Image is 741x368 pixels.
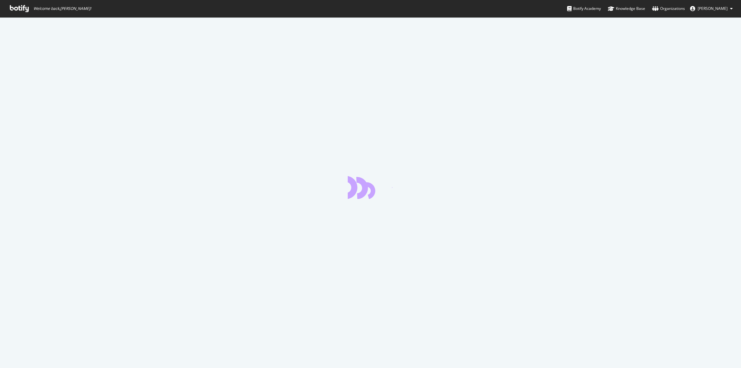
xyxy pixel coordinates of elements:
[348,176,394,199] div: animation
[567,5,601,12] div: Botify Academy
[608,5,645,12] div: Knowledge Base
[685,4,738,14] button: [PERSON_NAME]
[698,6,728,11] span: Greg M
[652,5,685,12] div: Organizations
[33,6,91,11] span: Welcome back, [PERSON_NAME] !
